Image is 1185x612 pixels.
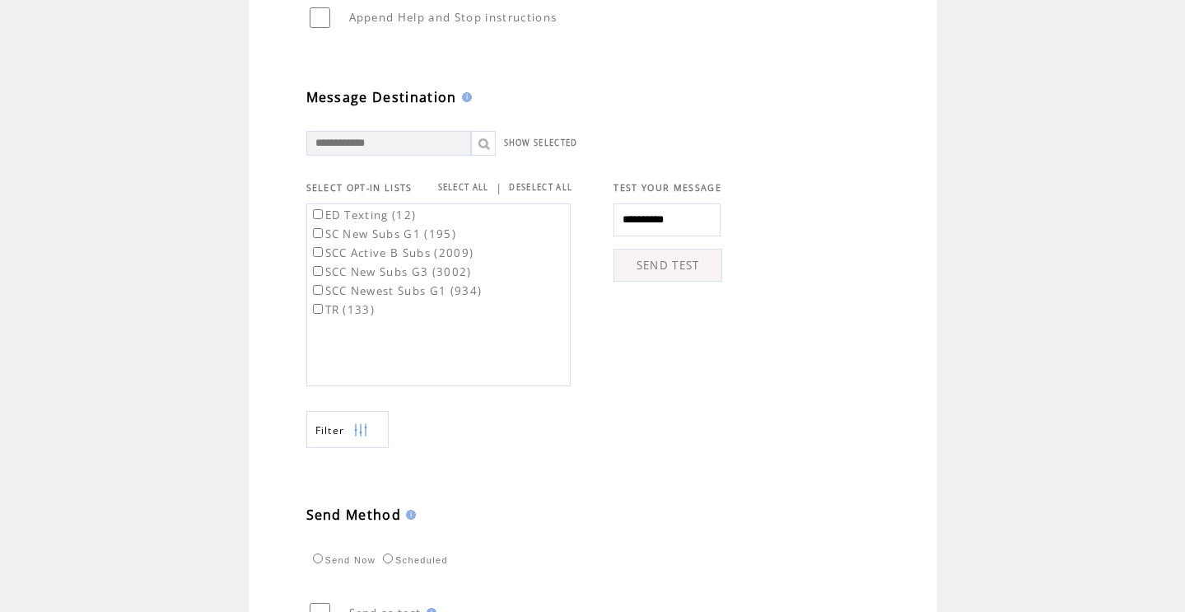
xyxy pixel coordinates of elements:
[315,423,345,437] span: Show filters
[306,182,413,194] span: SELECT OPT-IN LISTS
[613,182,721,194] span: TEST YOUR MESSAGE
[496,180,502,195] span: |
[313,247,323,257] input: SCC Active B Subs (2009)
[313,266,323,276] input: SCC New Subs G3 (3002)
[379,555,448,565] label: Scheduled
[457,92,472,102] img: help.gif
[310,245,474,260] label: SCC Active B Subs (2009)
[401,510,416,520] img: help.gif
[310,302,376,317] label: TR (133)
[613,249,722,282] a: SEND TEST
[309,555,376,565] label: Send Now
[313,209,323,219] input: ED Texting (12)
[438,182,489,193] a: SELECT ALL
[313,304,323,314] input: TR (133)
[313,285,323,295] input: SCC Newest Subs G1 (934)
[313,228,323,238] input: SC New Subs G1 (195)
[313,554,323,563] input: Send Now
[349,10,558,25] span: Append Help and Stop instructions
[353,412,368,449] img: filters.png
[306,411,389,448] a: Filter
[509,182,572,193] a: DESELECT ALL
[504,138,578,148] a: SHOW SELECTED
[306,88,457,106] span: Message Destination
[310,208,417,222] label: ED Texting (12)
[310,227,457,241] label: SC New Subs G1 (195)
[383,554,393,563] input: Scheduled
[306,506,402,524] span: Send Method
[310,264,472,279] label: SCC New Subs G3 (3002)
[310,283,483,298] label: SCC Newest Subs G1 (934)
